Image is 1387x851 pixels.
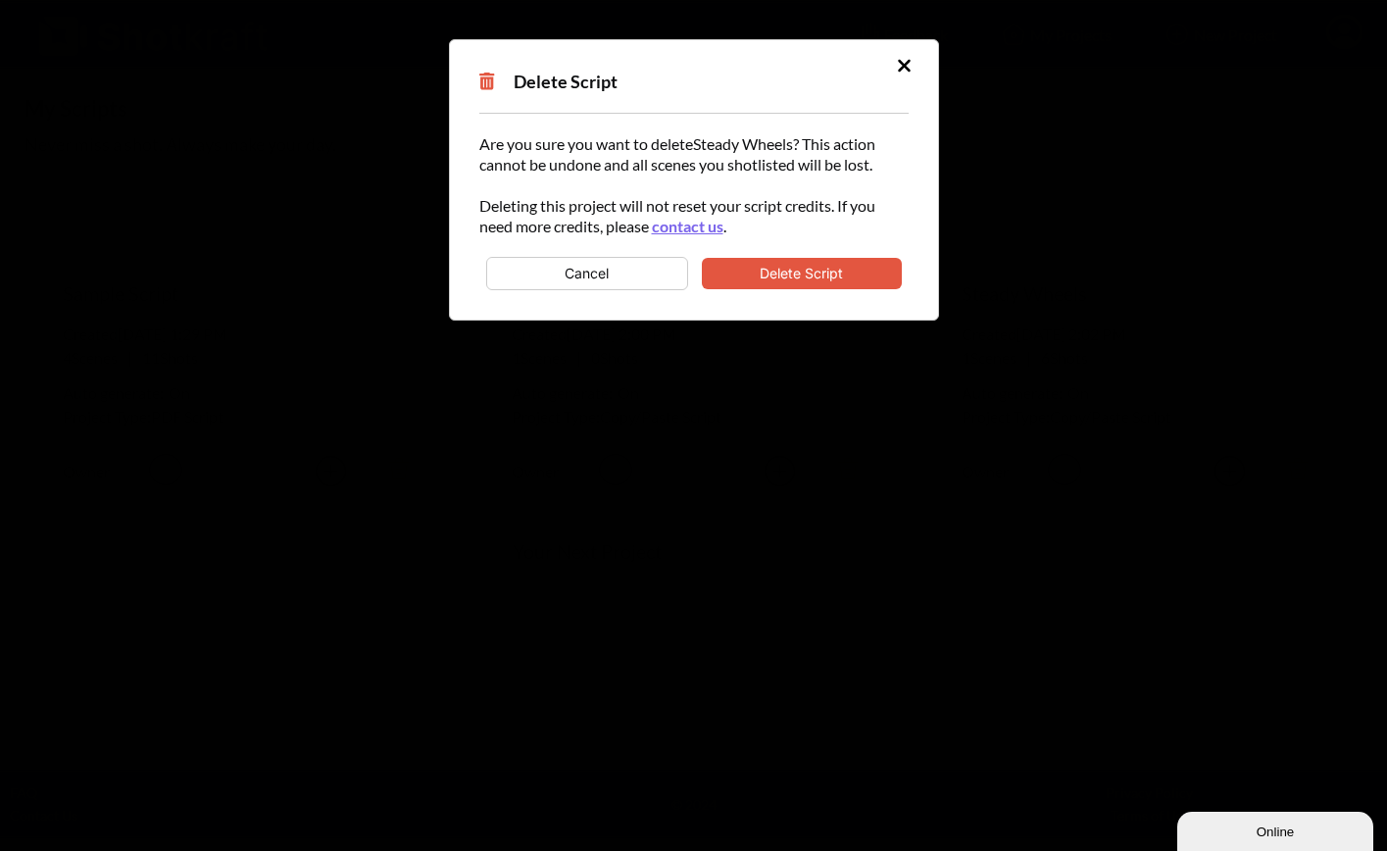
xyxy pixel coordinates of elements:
a: contact us [652,217,723,235]
button: Cancel [486,257,688,290]
iframe: chat widget [1177,808,1377,851]
button: Delete Script [702,258,902,289]
span: Delete Script [479,71,619,92]
div: Are you sure you want to delete Steady Wheels ? This action cannot be undone and all scenes you s... [479,133,909,290]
